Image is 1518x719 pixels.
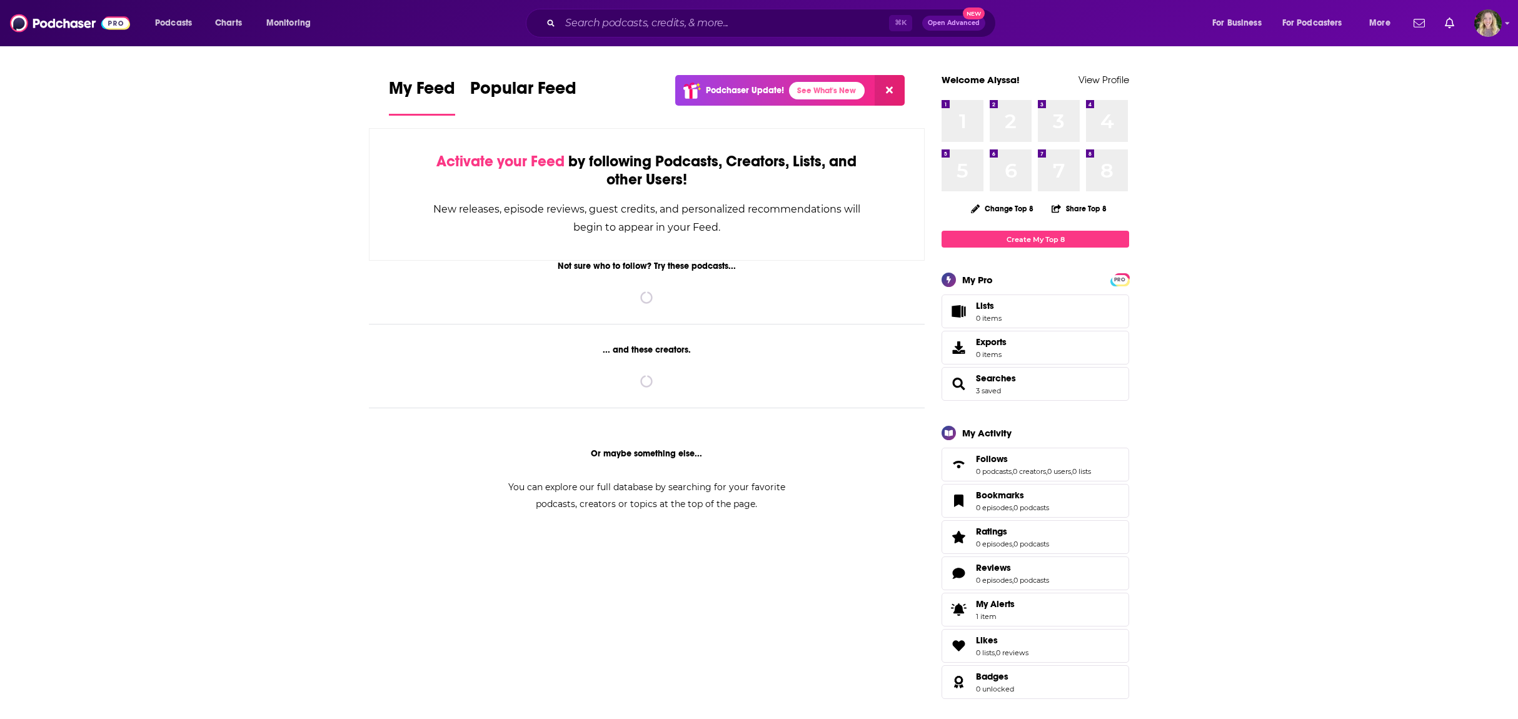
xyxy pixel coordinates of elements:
[1282,14,1342,32] span: For Podcasters
[942,231,1129,248] a: Create My Top 8
[369,261,925,271] div: Not sure who to follow? Try these podcasts...
[976,373,1016,384] span: Searches
[942,665,1129,699] span: Badges
[10,11,130,35] img: Podchaser - Follow, Share and Rate Podcasts
[942,367,1129,401] span: Searches
[976,576,1012,585] a: 0 episodes
[1409,13,1430,34] a: Show notifications dropdown
[976,300,1002,311] span: Lists
[996,648,1028,657] a: 0 reviews
[432,153,862,189] div: by following Podcasts, Creators, Lists, and other Users!
[1013,540,1049,548] a: 0 podcasts
[1204,13,1277,33] button: open menu
[266,14,311,32] span: Monitoring
[976,612,1015,621] span: 1 item
[1112,275,1127,284] span: PRO
[946,565,971,582] a: Reviews
[258,13,327,33] button: open menu
[207,13,249,33] a: Charts
[976,314,1002,323] span: 0 items
[976,453,1008,465] span: Follows
[1013,503,1049,512] a: 0 podcasts
[976,336,1007,348] span: Exports
[963,201,1041,216] button: Change Top 8
[976,490,1024,501] span: Bookmarks
[976,526,1049,537] a: Ratings
[1012,576,1013,585] span: ,
[1474,9,1502,37] img: User Profile
[976,503,1012,512] a: 0 episodes
[942,484,1129,518] span: Bookmarks
[976,350,1007,359] span: 0 items
[946,492,971,510] a: Bookmarks
[1072,467,1091,476] a: 0 lists
[889,15,912,31] span: ⌘ K
[946,375,971,393] a: Searches
[436,152,565,171] span: Activate your Feed
[962,274,993,286] div: My Pro
[946,339,971,356] span: Exports
[1369,14,1390,32] span: More
[976,685,1014,693] a: 0 unlocked
[976,671,1008,682] span: Badges
[1360,13,1406,33] button: open menu
[942,520,1129,554] span: Ratings
[928,20,980,26] span: Open Advanced
[976,598,1015,610] span: My Alerts
[1012,467,1013,476] span: ,
[560,13,889,33] input: Search podcasts, credits, & more...
[389,78,455,116] a: My Feed
[946,456,971,473] a: Follows
[369,344,925,355] div: ... and these creators.
[976,671,1014,682] a: Badges
[389,78,455,106] span: My Feed
[946,673,971,691] a: Badges
[706,85,784,96] p: Podchaser Update!
[1012,540,1013,548] span: ,
[976,467,1012,476] a: 0 podcasts
[470,78,576,116] a: Popular Feed
[942,629,1129,663] span: Likes
[1013,467,1046,476] a: 0 creators
[493,479,800,513] div: You can explore our full database by searching for your favorite podcasts, creators or topics at ...
[369,448,925,459] div: Or maybe something else...
[1474,9,1502,37] span: Logged in as lauren19365
[1212,14,1262,32] span: For Business
[963,8,985,19] span: New
[146,13,208,33] button: open menu
[942,556,1129,590] span: Reviews
[1440,13,1459,34] a: Show notifications dropdown
[962,427,1012,439] div: My Activity
[1012,503,1013,512] span: ,
[976,635,998,646] span: Likes
[942,593,1129,626] a: My Alerts
[976,562,1049,573] a: Reviews
[1474,9,1502,37] button: Show profile menu
[995,648,996,657] span: ,
[1013,576,1049,585] a: 0 podcasts
[942,448,1129,481] span: Follows
[1047,467,1071,476] a: 0 users
[942,74,1020,86] a: Welcome Alyssa!
[976,300,994,311] span: Lists
[976,562,1011,573] span: Reviews
[942,294,1129,328] a: Lists
[1078,74,1129,86] a: View Profile
[1274,13,1360,33] button: open menu
[155,14,192,32] span: Podcasts
[976,526,1007,537] span: Ratings
[432,200,862,236] div: New releases, episode reviews, guest credits, and personalized recommendations will begin to appe...
[946,637,971,655] a: Likes
[976,635,1028,646] a: Likes
[922,16,985,31] button: Open AdvancedNew
[976,490,1049,501] a: Bookmarks
[1071,467,1072,476] span: ,
[976,540,1012,548] a: 0 episodes
[946,528,971,546] a: Ratings
[976,386,1001,395] a: 3 saved
[946,601,971,618] span: My Alerts
[538,9,1008,38] div: Search podcasts, credits, & more...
